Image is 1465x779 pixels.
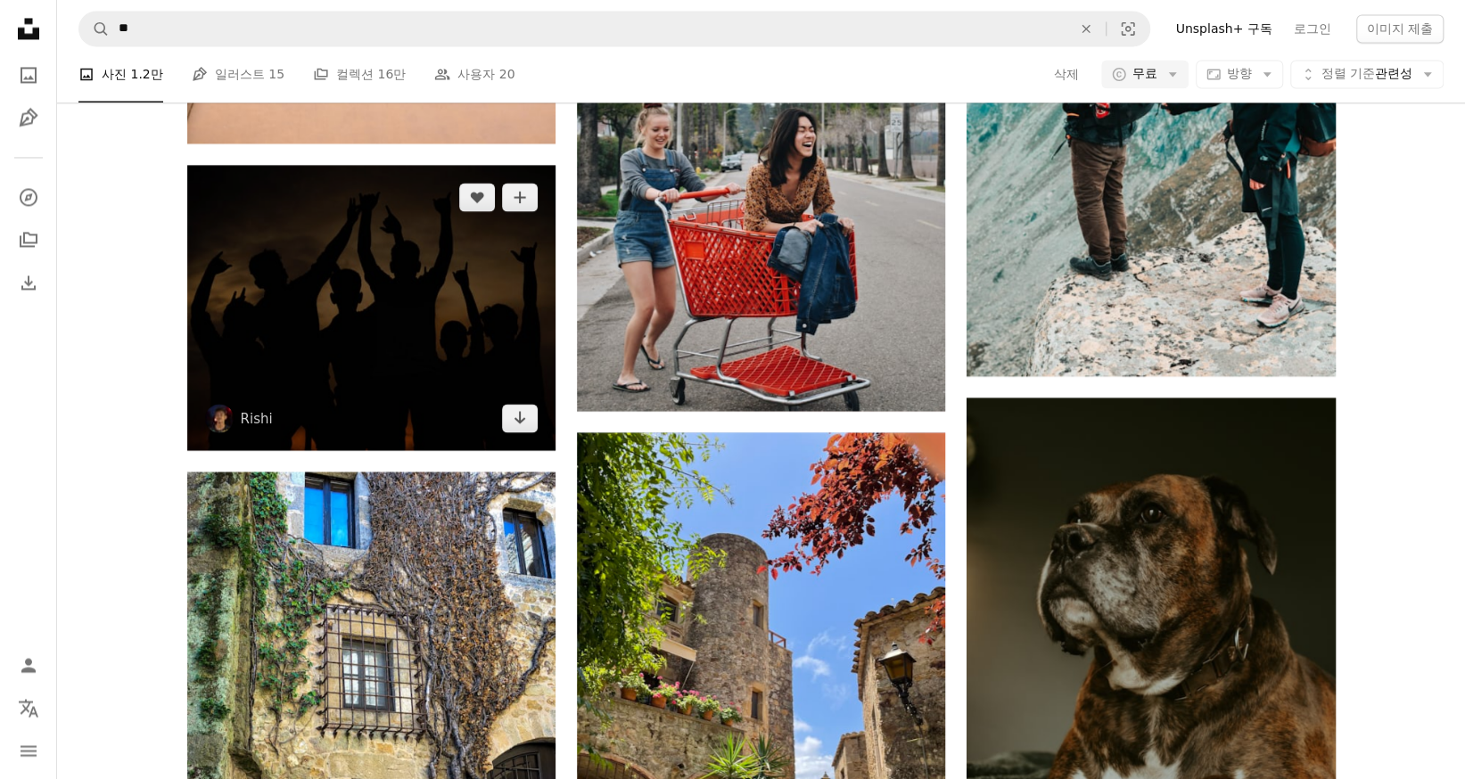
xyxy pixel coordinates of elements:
[967,91,1335,107] a: 절벽의 남자들
[577,669,945,685] a: 탑이있는 석조 건물
[11,690,46,726] button: 언어
[11,265,46,300] a: 다운로드 내역
[11,222,46,258] a: 컬렉션
[1196,61,1283,89] button: 방향
[11,647,46,683] a: 로그인 / 가입
[241,409,273,427] a: Rishi
[11,11,46,50] a: 홈 — Unsplash
[1066,12,1106,45] button: 삭제
[577,127,945,143] a: 쇼핑 카트를 타고 있는 여자, 도로 한복판에서 카트를 밀고 있는 다른 여자
[1101,61,1189,89] button: 무료
[1290,61,1444,89] button: 정렬 기준관련성
[1132,66,1157,84] span: 무료
[377,65,406,85] span: 16만
[1321,67,1375,81] span: 정렬 기준
[187,709,556,726] a: 갈색 건물
[78,11,1150,46] form: 사이트 전체에서 이미지 찾기
[459,183,495,211] button: 좋아요
[1321,66,1412,84] span: 관련성
[11,57,46,93] a: 사진
[187,165,556,450] img: 공중에서 손을 드는 사람들의 그룹
[192,46,284,103] a: 일러스트 15
[434,46,514,103] a: 사용자 20
[1165,14,1282,43] a: Unsplash+ 구독
[1283,14,1342,43] a: 로그인
[502,183,538,211] button: 컬렉션에 추가
[187,299,556,316] a: 공중에서 손을 드는 사람들의 그룹
[967,636,1335,652] a: 개의 클로즈업
[502,404,538,432] a: 다운로드
[313,46,406,103] a: 컬렉션 16만
[499,65,515,85] span: 20
[1356,14,1444,43] button: 이미지 제출
[11,100,46,135] a: 일러스트
[79,12,110,45] button: Unsplash 검색
[1227,67,1252,81] span: 방향
[205,404,234,432] img: Rishi의 프로필로 이동
[11,733,46,768] button: 메뉴
[11,179,46,215] a: 탐색
[268,65,284,85] span: 15
[1053,61,1080,89] button: 삭제
[1107,12,1149,45] button: 시각적 검색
